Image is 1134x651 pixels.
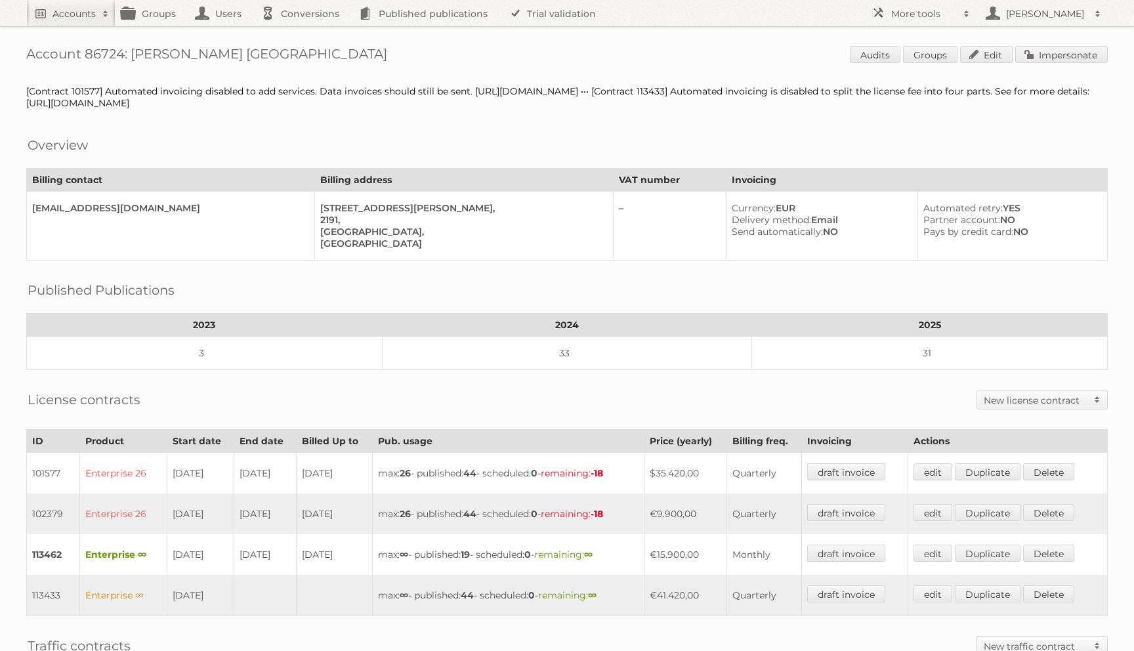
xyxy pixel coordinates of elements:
th: 2025 [752,314,1108,337]
a: edit [913,504,952,521]
a: Delete [1023,504,1074,521]
span: Partner account: [923,214,1000,226]
a: Impersonate [1015,46,1108,63]
a: Groups [903,46,957,63]
td: €41.420,00 [644,575,726,616]
span: Send automatically: [732,226,823,238]
h2: [PERSON_NAME] [1003,7,1088,20]
strong: 26 [400,467,411,479]
td: 31 [752,337,1108,370]
strong: ∞ [400,589,408,601]
div: [STREET_ADDRESS][PERSON_NAME], [320,202,602,214]
strong: 0 [531,467,537,479]
a: Edit [960,46,1013,63]
div: [GEOGRAPHIC_DATA], [320,226,602,238]
td: Quarterly [726,493,802,534]
a: edit [913,585,952,602]
h2: Overview [28,135,88,155]
h1: Account 86724: [PERSON_NAME] [GEOGRAPHIC_DATA] [26,46,1108,66]
a: Delete [1023,545,1074,562]
strong: 44 [461,589,474,601]
a: draft invoice [807,585,885,602]
strong: 0 [524,549,531,560]
td: [DATE] [296,493,372,534]
h2: Accounts [52,7,96,20]
strong: 44 [463,508,476,520]
td: €9.900,00 [644,493,726,534]
td: [DATE] [167,453,234,494]
th: Actions [908,430,1108,453]
td: [DATE] [167,534,234,575]
th: Billing contact [27,169,315,192]
th: Product [80,430,167,453]
th: ID [27,430,80,453]
a: draft invoice [807,504,885,521]
a: draft invoice [807,463,885,480]
th: Billing freq. [726,430,802,453]
strong: ∞ [584,549,593,560]
h2: License contracts [28,390,140,409]
td: Enterprise ∞ [80,575,167,616]
td: [DATE] [167,575,234,616]
td: [DATE] [234,453,297,494]
td: [DATE] [296,453,372,494]
a: Duplicate [955,585,1020,602]
td: [DATE] [234,534,297,575]
span: Toggle [1087,390,1107,409]
td: max: - published: - scheduled: - [372,453,644,494]
td: 3 [27,337,383,370]
strong: 26 [400,508,411,520]
th: Invoicing [726,169,1107,192]
td: [DATE] [234,493,297,534]
div: [Contract 101577] Automated invoicing disabled to add services. Data invoices should still be sen... [26,85,1108,109]
td: Enterprise ∞ [80,534,167,575]
td: 101577 [27,453,80,494]
div: [GEOGRAPHIC_DATA] [320,238,602,249]
th: Start date [167,430,234,453]
td: $35.420,00 [644,453,726,494]
td: Enterprise 26 [80,493,167,534]
th: Pub. usage [372,430,644,453]
a: Delete [1023,463,1074,480]
div: NO [923,214,1097,226]
div: NO [732,226,907,238]
div: YES [923,202,1097,214]
div: Email [732,214,907,226]
td: Quarterly [726,575,802,616]
span: remaining: [534,549,593,560]
span: Automated retry: [923,202,1003,214]
td: [DATE] [167,493,234,534]
th: 2024 [382,314,751,337]
div: NO [923,226,1097,238]
th: VAT number [613,169,726,192]
td: max: - published: - scheduled: - [372,534,644,575]
a: edit [913,545,952,562]
strong: -18 [591,467,603,479]
span: Currency: [732,202,776,214]
th: 2023 [27,314,383,337]
h2: New license contract [984,394,1087,407]
a: New license contract [977,390,1107,409]
div: 2191, [320,214,602,226]
th: Invoicing [802,430,908,453]
th: Billing address [315,169,614,192]
td: [DATE] [296,534,372,575]
th: Billed Up to [296,430,372,453]
th: End date [234,430,297,453]
a: Duplicate [955,463,1020,480]
strong: 0 [531,508,537,520]
a: Duplicate [955,504,1020,521]
div: EUR [732,202,907,214]
a: Delete [1023,585,1074,602]
strong: 19 [461,549,470,560]
td: – [613,192,726,261]
a: draft invoice [807,545,885,562]
strong: ∞ [588,589,597,601]
td: 113433 [27,575,80,616]
strong: 44 [463,467,476,479]
strong: 0 [528,589,535,601]
td: 113462 [27,534,80,575]
td: max: - published: - scheduled: - [372,575,644,616]
td: max: - published: - scheduled: - [372,493,644,534]
span: remaining: [538,589,597,601]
